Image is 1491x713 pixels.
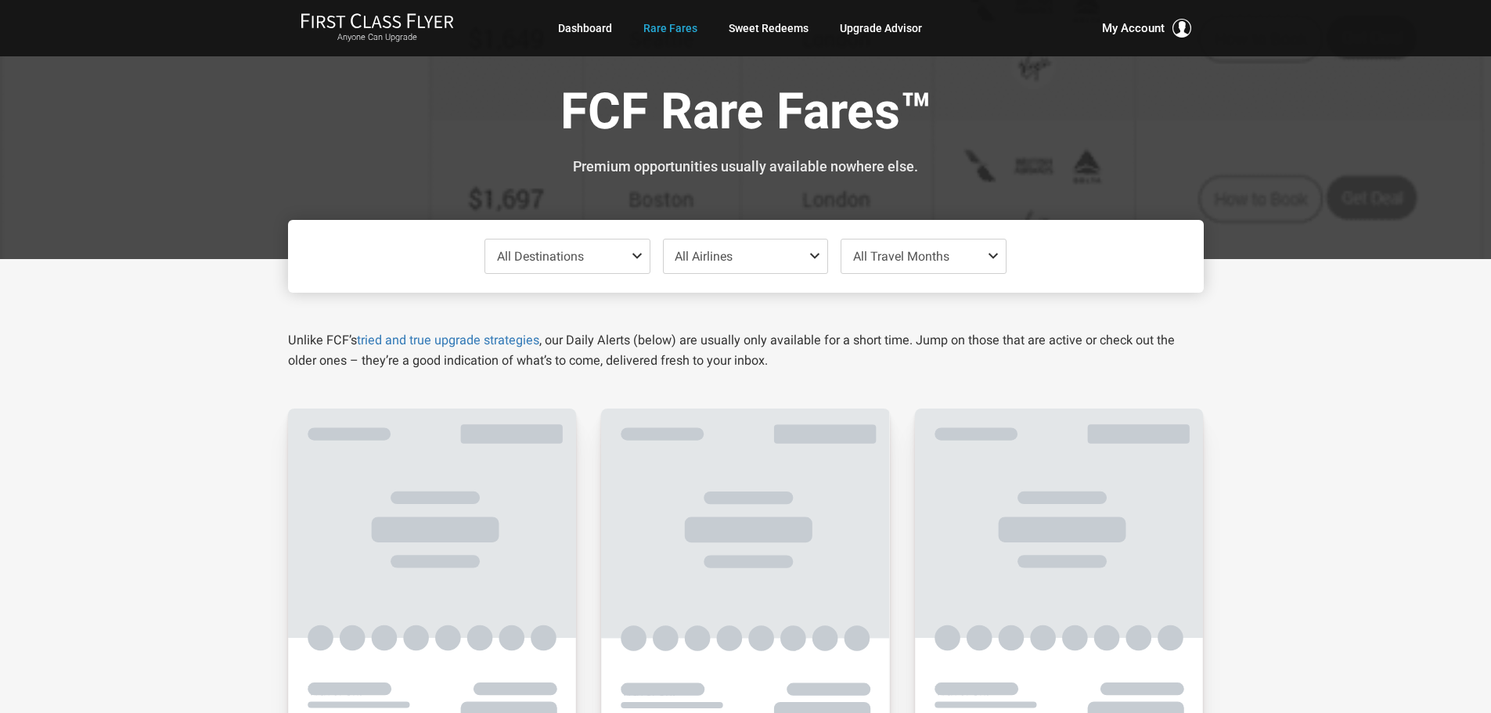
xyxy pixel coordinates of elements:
[643,14,697,42] a: Rare Fares
[1102,19,1191,38] button: My Account
[301,13,454,29] img: First Class Flyer
[357,333,539,347] a: tried and true upgrade strategies
[300,85,1192,145] h1: FCF Rare Fares™
[729,14,809,42] a: Sweet Redeems
[288,330,1204,371] p: Unlike FCF’s , our Daily Alerts (below) are usually only available for a short time. Jump on thos...
[853,249,949,264] span: All Travel Months
[1102,19,1165,38] span: My Account
[497,249,584,264] span: All Destinations
[558,14,612,42] a: Dashboard
[675,249,733,264] span: All Airlines
[300,159,1192,175] h3: Premium opportunities usually available nowhere else.
[301,13,454,44] a: First Class FlyerAnyone Can Upgrade
[301,32,454,43] small: Anyone Can Upgrade
[840,14,922,42] a: Upgrade Advisor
